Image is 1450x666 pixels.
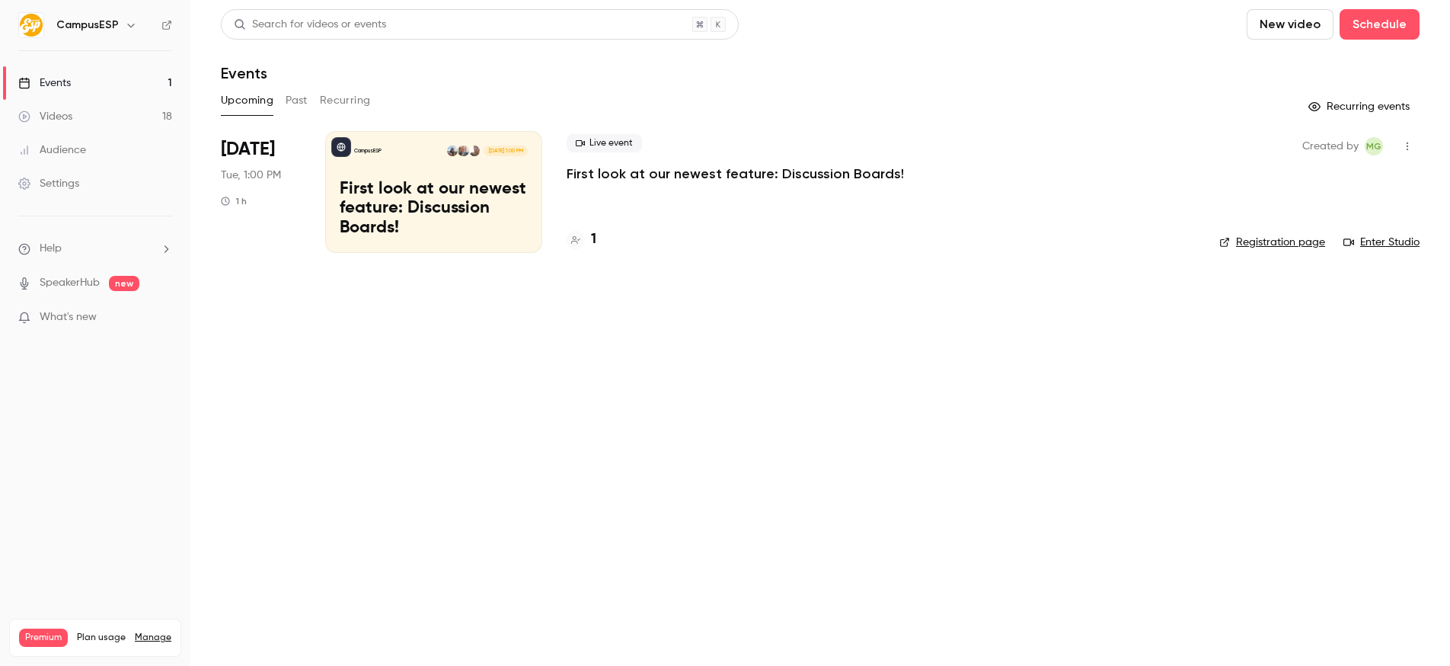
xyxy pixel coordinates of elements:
a: Enter Studio [1343,235,1420,250]
button: Schedule [1340,9,1420,40]
a: First look at our newest feature: Discussion Boards!CampusESPDanielle DreeszenGavin GrivnaTiffany... [325,131,542,253]
button: Upcoming [221,88,273,113]
img: Danielle Dreeszen [469,146,480,156]
span: Help [40,241,62,257]
div: Sep 16 Tue, 1:00 PM (America/New York) [221,131,301,253]
span: Tue, 1:00 PM [221,168,281,183]
div: Search for videos or events [234,17,386,33]
button: New video [1247,9,1333,40]
button: Past [286,88,308,113]
span: What's new [40,309,97,325]
a: Manage [135,632,171,644]
img: Tiffany Zheng [447,146,458,156]
span: Live event [567,134,642,152]
h6: CampusESP [56,18,119,33]
img: CampusESP [19,13,43,37]
div: Events [18,75,71,91]
div: Audience [18,142,86,158]
button: Recurring [320,88,371,113]
a: SpeakerHub [40,275,100,291]
img: Gavin Grivna [458,146,468,156]
a: First look at our newest feature: Discussion Boards! [567,165,904,183]
p: CampusESP [354,147,382,155]
div: Settings [18,176,79,191]
span: [DATE] 1:00 PM [484,146,527,156]
span: Melissa Greiner [1365,137,1383,155]
p: First look at our newest feature: Discussion Boards! [340,180,528,239]
span: Plan usage [77,632,126,644]
iframe: Noticeable Trigger [154,311,172,325]
button: Recurring events [1301,94,1420,119]
h1: Events [221,64,267,82]
div: 1 h [221,195,247,207]
a: 1 [567,229,596,250]
div: Videos [18,109,72,124]
a: Registration page [1219,235,1325,250]
span: Premium [19,629,68,647]
h4: 1 [591,229,596,250]
span: MG [1366,137,1381,155]
span: Created by [1302,137,1359,155]
span: new [109,276,139,291]
li: help-dropdown-opener [18,241,172,257]
span: [DATE] [221,137,275,162]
